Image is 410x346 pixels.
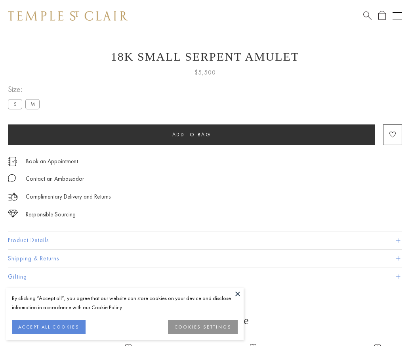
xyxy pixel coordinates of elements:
[26,174,84,184] div: Contact an Ambassador
[8,174,16,182] img: MessageIcon-01_2.svg
[195,67,216,78] span: $5,500
[168,320,238,334] button: COOKIES SETTINGS
[12,320,86,334] button: ACCEPT ALL COOKIES
[8,50,402,63] h1: 18K Small Serpent Amulet
[12,294,238,312] div: By clicking “Accept all”, you agree that our website can store cookies on your device and disclos...
[8,250,402,268] button: Shipping & Returns
[8,124,375,145] button: Add to bag
[393,11,402,21] button: Open navigation
[8,210,18,218] img: icon_sourcing.svg
[26,192,111,202] p: Complimentary Delivery and Returns
[8,192,18,202] img: icon_delivery.svg
[8,99,22,109] label: S
[26,210,76,220] div: Responsible Sourcing
[8,231,402,249] button: Product Details
[8,11,128,21] img: Temple St. Clair
[172,131,211,138] span: Add to bag
[363,11,372,21] a: Search
[8,83,43,96] span: Size:
[8,268,402,286] button: Gifting
[378,11,386,21] a: Open Shopping Bag
[26,157,78,166] a: Book an Appointment
[8,157,17,166] img: icon_appointment.svg
[25,99,40,109] label: M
